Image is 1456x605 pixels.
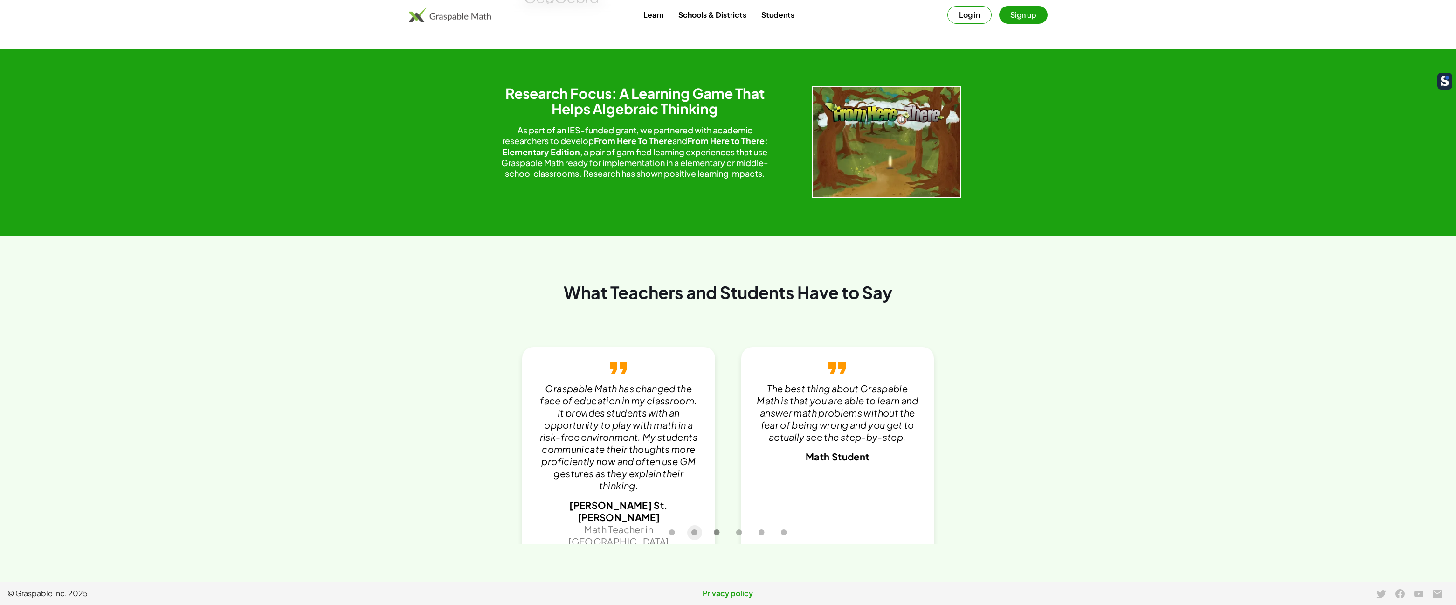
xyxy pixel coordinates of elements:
button: Carousel slide 3 of 6 [710,525,725,540]
a: Learn [636,6,671,23]
span: Math Student [806,451,869,462]
button: Carousel slide 1 of 6 [665,525,680,540]
button: Sign up [999,6,1048,24]
p: The best thing about Graspable Math is that you are able to learn and answer math problems withou... [756,382,919,443]
p: Graspable Math has changed the face of education in my classroom. It provides students with an op... [537,382,700,492]
a: Students [754,6,802,23]
a: Schools & Districts [671,6,754,23]
img: Fh2t-w500-BFzcTCIq.webp [812,86,961,198]
a: From Here To There [594,135,672,146]
button: Carousel slide 5 of 6 [754,525,769,540]
h2: Research Focus: A Learning Game That Helps Algebraic Thinking [495,86,775,117]
button: Carousel slide 4 of 6 [732,525,747,540]
span: © Graspable Inc, 2025 [7,588,488,599]
button: Carousel slide 2 of 6 [687,525,702,540]
div: As part of an IES-funded grant, we partnered with academic researchers to develop and , a pair of... [495,125,775,179]
a: Privacy policy [488,588,968,599]
button: Carousel slide 6 of 6 [777,525,792,540]
a: From Here to There: Elementary Edition [502,135,768,157]
span: [PERSON_NAME] St. [PERSON_NAME] [569,499,668,523]
div: What Teachers and Students Have to Say [407,236,1049,308]
button: Log in [947,6,992,24]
